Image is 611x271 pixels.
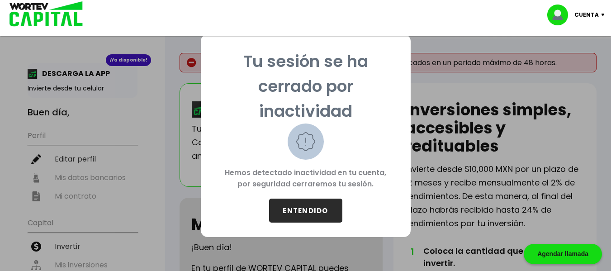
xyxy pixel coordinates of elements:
[574,8,599,22] p: Cuenta
[524,244,602,264] div: Agendar llamada
[288,124,324,160] img: warning
[269,199,342,223] button: ENTENDIDO
[599,14,611,16] img: icon-down
[215,49,396,124] p: Tu sesión se ha cerrado por inactividad
[547,5,574,25] img: profile-image
[215,160,396,199] p: Hemos detectado inactividad en tu cuenta, por seguridad cerraremos tu sesión.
